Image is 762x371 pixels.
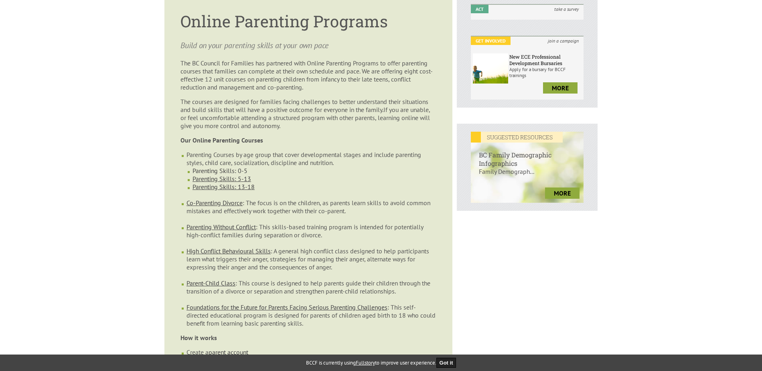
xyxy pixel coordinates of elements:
a: parent account [209,348,248,356]
li: : This skills-based training program is intended for potentially high-conflict families during se... [186,223,436,247]
em: Get Involved [471,37,511,45]
a: Parenting Without Conflict [186,223,256,231]
i: take a survey [549,5,584,13]
span: If you are unable, or feel uncomfortable attending a structured program with other parents, learn... [180,106,430,130]
a: Parent-Child Class [186,279,235,287]
h1: Online Parenting Programs [180,10,436,32]
em: Act [471,5,488,13]
h6: New ECE Professional Development Bursaries [509,53,582,66]
li: : A general high conflict class designed to help participants learn what triggers their anger, st... [186,247,436,279]
strong: How it works [180,334,217,342]
a: Parenting Skills: 13-18 [193,183,255,191]
p: Apply for a bursary for BCCF trainings [509,66,582,78]
a: Parenting Skills: 0-5 [193,167,247,175]
p: Build on your parenting skills at your own pace [180,40,436,51]
em: SUGGESTED RESOURCES [471,132,563,143]
button: Got it [436,358,456,368]
a: more [545,188,580,199]
p: The BC Council for Families has partnered with Online Parenting Programs to offer parenting cours... [180,59,436,91]
li: Create a [186,348,436,356]
a: Fullstory [356,359,375,366]
a: Foundations for the Future for Parents Facing Serious Parenting Challenges [186,303,387,311]
li: : This self-directed educational program is designed for parents of children aged birth to 18 who... [186,303,436,327]
i: join a campaign [543,37,584,45]
a: Parenting Skills: 5-13 [193,175,251,183]
p: Family Demograph... [471,167,584,183]
li: : The focus is on the children, as parents learn skills to avoid common mistakes and effectively ... [186,199,436,223]
a: Co-Parenting Divorce [186,199,243,207]
li: : This course is designed to help parents guide their children through the transition of a divorc... [186,279,436,303]
a: High Conflict Behavioural Skills [186,247,271,255]
a: more [543,82,578,94]
li: Parenting Courses by age group that cover developmental stages and include parenting styles, chil... [186,151,436,199]
p: The courses are designed for families facing challenges to better understand their situations and... [180,98,436,130]
strong: Our Online Parenting Courses [180,136,263,144]
h6: BC Family Demographic Infographics [471,143,584,167]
